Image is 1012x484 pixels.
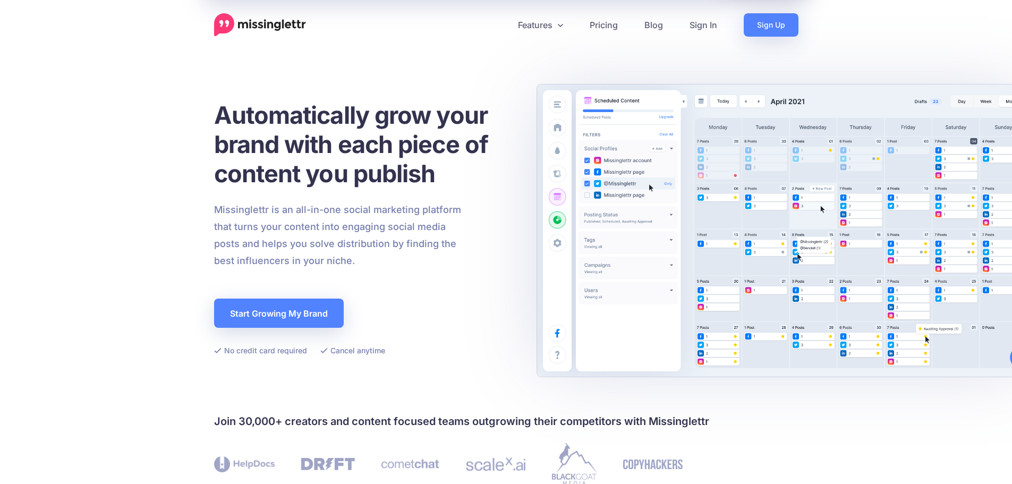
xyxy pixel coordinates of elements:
[214,100,514,188] h1: Automatically grow your brand with each piece of content you publish
[214,201,462,269] p: Missinglettr is an all-in-one social marketing platform that turns your content into engaging soc...
[676,13,730,37] a: Sign In
[214,413,798,430] h4: Join 30,000+ creators and content focused teams outgrowing their competitors with Missinglettr
[631,13,676,37] a: Blog
[214,344,307,357] li: No credit card required
[744,13,798,37] a: Sign Up
[214,299,344,328] a: Start Growing My Brand
[505,13,576,37] a: Features
[576,13,631,37] a: Pricing
[320,344,385,357] li: Cancel anytime
[214,13,306,37] a: Home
